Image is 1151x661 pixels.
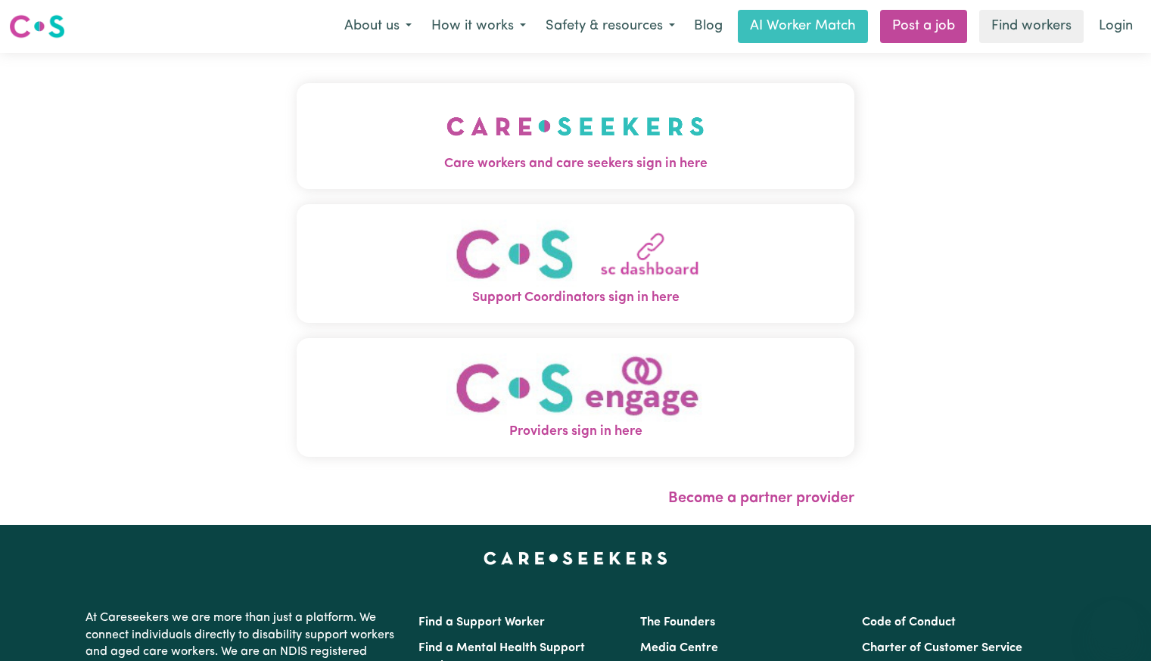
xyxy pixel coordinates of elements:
a: Charter of Customer Service [862,642,1022,654]
button: Safety & resources [536,11,685,42]
a: The Founders [640,616,715,628]
span: Providers sign in here [297,422,854,442]
a: Careseekers home page [484,552,667,564]
iframe: Button to launch messaging window [1090,600,1139,649]
a: AI Worker Match [738,10,868,43]
button: Providers sign in here [297,338,854,457]
a: Login [1090,10,1142,43]
a: Media Centre [640,642,718,654]
a: Find a Support Worker [418,616,545,628]
button: Support Coordinators sign in here [297,204,854,323]
button: How it works [422,11,536,42]
a: Code of Conduct [862,616,956,628]
span: Care workers and care seekers sign in here [297,154,854,174]
a: Become a partner provider [668,491,854,506]
a: Post a job [880,10,967,43]
a: Find workers [979,10,1084,43]
button: About us [334,11,422,42]
a: Careseekers logo [9,9,65,44]
img: Careseekers logo [9,13,65,40]
a: Blog [685,10,732,43]
button: Care workers and care seekers sign in here [297,83,854,189]
span: Support Coordinators sign in here [297,288,854,308]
